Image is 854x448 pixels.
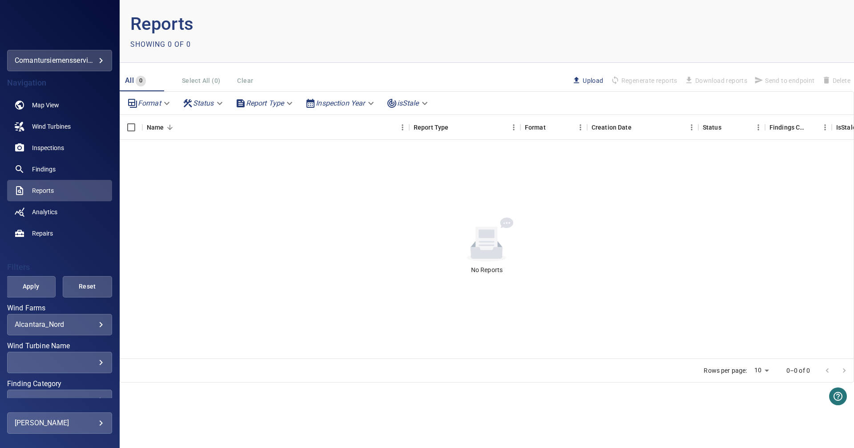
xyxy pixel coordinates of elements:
[6,276,56,297] button: Apply
[7,380,112,387] label: Finding Category
[136,76,146,86] span: 0
[138,99,161,107] em: Format
[7,94,112,116] a: map noActive
[7,342,112,350] label: Wind Turbine Name
[15,320,105,329] div: Alcantara_Nord
[592,115,632,140] div: Creation Date
[752,121,765,134] button: Menu
[769,115,806,140] div: Findings Count
[302,95,379,111] div: Inspection Year
[7,263,112,272] h4: Filters
[525,115,546,140] div: Format
[471,265,503,274] div: No Reports
[7,180,112,201] a: reports active
[751,364,772,377] div: 10
[698,115,765,140] div: Status
[7,223,112,244] a: repairs noActive
[7,305,112,312] label: Wind Farms
[15,53,105,68] div: comantursiemensserviceitaly
[7,201,112,223] a: analytics noActive
[632,121,644,134] button: Sort
[7,314,112,335] div: Wind Farms
[130,39,191,50] p: Showing 0 of 0
[704,366,747,375] p: Rows per page:
[32,143,64,152] span: Inspections
[7,50,112,71] div: comantursiemensserviceitaly
[246,99,284,107] em: Report Type
[703,115,721,140] div: Status
[63,276,112,297] button: Reset
[7,352,112,373] div: Wind Turbine Name
[568,73,607,88] button: Upload
[32,229,53,238] span: Repairs
[74,281,101,292] span: Reset
[765,115,832,140] div: Findings Count
[232,95,298,111] div: Report Type
[572,76,603,86] span: Upload
[806,121,818,134] button: Sort
[819,363,853,378] nav: pagination navigation
[520,115,587,140] div: Format
[125,76,134,85] span: All
[546,121,558,134] button: Sort
[7,137,112,159] a: inspections noActive
[7,78,112,87] h4: Navigation
[574,121,587,134] button: Menu
[15,416,105,430] div: [PERSON_NAME]
[130,11,487,37] p: Reports
[818,121,832,134] button: Menu
[448,121,461,134] button: Sort
[685,121,698,134] button: Menu
[7,116,112,137] a: windturbines noActive
[786,366,810,375] p: 0–0 of 0
[32,186,54,195] span: Reports
[142,115,409,140] div: Name
[17,281,44,292] span: Apply
[147,115,164,140] div: Name
[32,101,59,110] span: Map View
[193,99,214,107] em: Status
[397,99,419,107] em: isStale
[414,115,449,140] div: Report Type
[587,115,698,140] div: Creation Date
[32,208,57,216] span: Analytics
[15,14,104,39] img: comantursiemensserviceitaly-logo
[164,121,176,134] button: Sort
[179,95,228,111] div: Status
[396,121,409,134] button: Menu
[32,165,56,174] span: Findings
[7,390,112,411] div: Finding Category
[383,95,433,111] div: isStale
[507,121,520,134] button: Menu
[316,99,365,107] em: Inspection Year
[721,121,734,134] button: Sort
[7,159,112,180] a: findings noActive
[32,122,71,131] span: Wind Turbines
[124,95,175,111] div: Format
[409,115,520,140] div: Report Type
